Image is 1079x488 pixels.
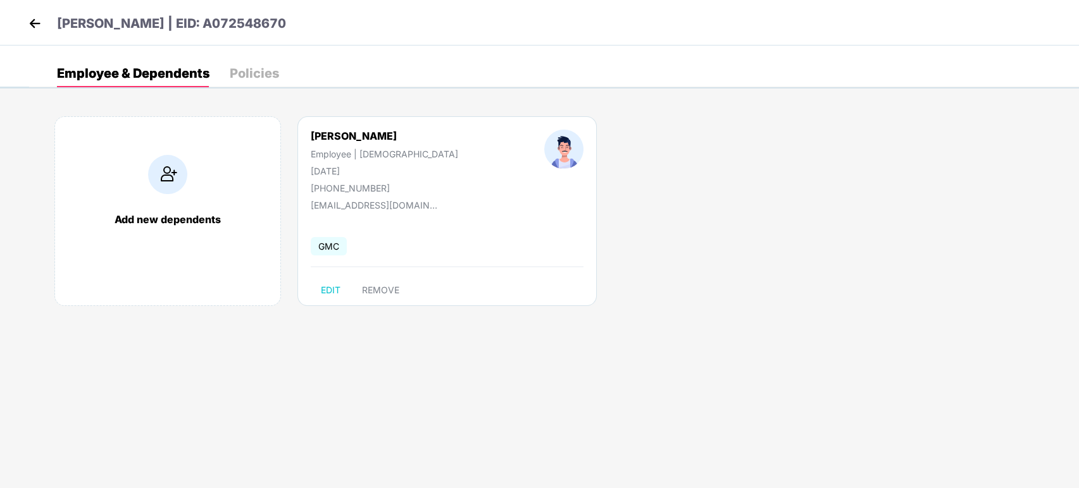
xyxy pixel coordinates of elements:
[321,285,340,295] span: EDIT
[311,166,458,176] div: [DATE]
[57,67,209,80] div: Employee & Dependents
[311,183,458,193] div: [PHONE_NUMBER]
[311,280,351,300] button: EDIT
[362,285,399,295] span: REMOVE
[311,149,458,159] div: Employee | [DEMOGRAPHIC_DATA]
[311,237,347,255] span: GMC
[68,213,268,226] div: Add new dependents
[230,67,279,80] div: Policies
[57,14,286,34] p: [PERSON_NAME] | EID: A072548670
[148,155,187,194] img: addIcon
[311,200,437,210] div: [EMAIL_ADDRESS][DOMAIN_NAME]
[544,130,583,169] img: profileImage
[311,130,458,142] div: [PERSON_NAME]
[352,280,409,300] button: REMOVE
[25,14,44,33] img: back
